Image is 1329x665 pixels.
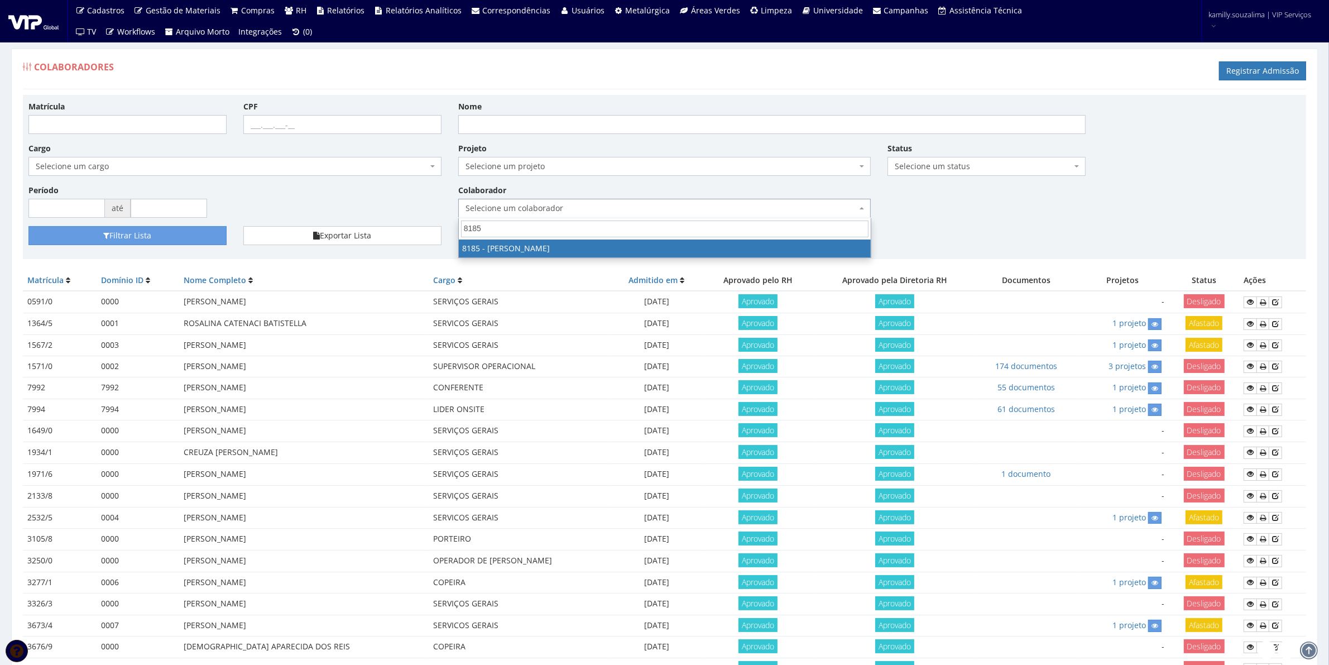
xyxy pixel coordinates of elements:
[429,356,611,377] td: SUPERVISOR OPERACIONAL
[875,359,914,373] span: Aprovado
[429,637,611,658] td: COPEIRA
[1184,596,1225,610] span: Desligado
[458,157,871,176] span: Selecione um projeto
[179,594,429,615] td: [PERSON_NAME]
[976,270,1077,291] th: Documentos
[23,507,97,528] td: 2532/5
[146,5,220,16] span: Gestão de Materiais
[611,507,703,528] td: [DATE]
[179,528,429,550] td: [PERSON_NAME]
[23,399,97,420] td: 7994
[1184,553,1225,567] span: Desligado
[611,313,703,334] td: [DATE]
[179,442,429,463] td: CREUZA [PERSON_NAME]
[433,275,455,285] a: Cargo
[738,532,778,546] span: Aprovado
[97,399,179,420] td: 7994
[875,510,914,524] span: Aprovado
[1184,445,1225,459] span: Desligado
[71,21,101,42] a: TV
[738,423,778,437] span: Aprovado
[611,550,703,572] td: [DATE]
[1184,294,1225,308] span: Desligado
[23,334,97,356] td: 1567/2
[1109,361,1146,371] a: 3 projetos
[875,467,914,481] span: Aprovado
[179,334,429,356] td: [PERSON_NAME]
[1112,512,1146,523] a: 1 projeto
[97,313,179,334] td: 0001
[23,313,97,334] td: 1364/5
[88,5,125,16] span: Cadastros
[738,553,778,567] span: Aprovado
[458,199,871,218] span: Selecione um colaborador
[738,575,778,589] span: Aprovado
[97,550,179,572] td: 0000
[1186,316,1222,330] span: Afastado
[34,61,114,73] span: Colaboradores
[239,26,282,37] span: Integrações
[458,101,482,112] label: Nome
[691,5,740,16] span: Áreas Verdes
[1209,9,1312,20] span: kamilly.souzalima | VIP Serviços
[738,445,778,459] span: Aprovado
[738,596,778,610] span: Aprovado
[611,442,703,463] td: [DATE]
[28,185,59,196] label: Período
[97,572,179,593] td: 0006
[179,313,429,334] td: ROSALINA CATENACI BATISTELLA
[386,5,462,16] span: Relatórios Analíticos
[738,402,778,416] span: Aprovado
[703,270,814,291] th: Aprovado pelo RH
[738,510,778,524] span: Aprovado
[611,528,703,550] td: [DATE]
[184,275,246,285] a: Nome Completo
[458,185,506,196] label: Colaborador
[1184,359,1225,373] span: Desligado
[483,5,551,16] span: Correspondências
[1186,618,1222,632] span: Afastado
[97,356,179,377] td: 0002
[1077,594,1169,615] td: -
[1077,291,1169,313] td: -
[875,639,914,653] span: Aprovado
[1112,318,1146,328] a: 1 projeto
[738,380,778,394] span: Aprovado
[88,26,97,37] span: TV
[611,485,703,507] td: [DATE]
[738,338,778,352] span: Aprovado
[458,143,487,154] label: Projeto
[429,313,611,334] td: SERVICOS GERAIS
[611,334,703,356] td: [DATE]
[611,420,703,442] td: [DATE]
[97,594,179,615] td: 0000
[459,240,871,257] li: 8185 - [PERSON_NAME]
[875,489,914,503] span: Aprovado
[101,275,143,285] a: Domínio ID
[572,5,604,16] span: Usuários
[23,637,97,658] td: 3676/9
[97,291,179,313] td: 0000
[97,442,179,463] td: 0000
[179,356,429,377] td: [PERSON_NAME]
[738,489,778,503] span: Aprovado
[328,5,365,16] span: Relatórios
[1077,463,1169,485] td: -
[738,467,778,481] span: Aprovado
[611,615,703,636] td: [DATE]
[23,291,97,313] td: 0591/0
[1239,270,1306,291] th: Ações
[429,442,611,463] td: SERVIÇOS GERAIS
[611,356,703,377] td: [DATE]
[1077,270,1169,291] th: Projetos
[179,463,429,485] td: [PERSON_NAME]
[179,485,429,507] td: [PERSON_NAME]
[611,377,703,399] td: [DATE]
[1112,577,1146,587] a: 1 projeto
[875,423,914,437] span: Aprovado
[97,463,179,485] td: 0000
[1077,637,1169,658] td: -
[97,507,179,528] td: 0004
[97,485,179,507] td: 0000
[1112,620,1146,630] a: 1 projeto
